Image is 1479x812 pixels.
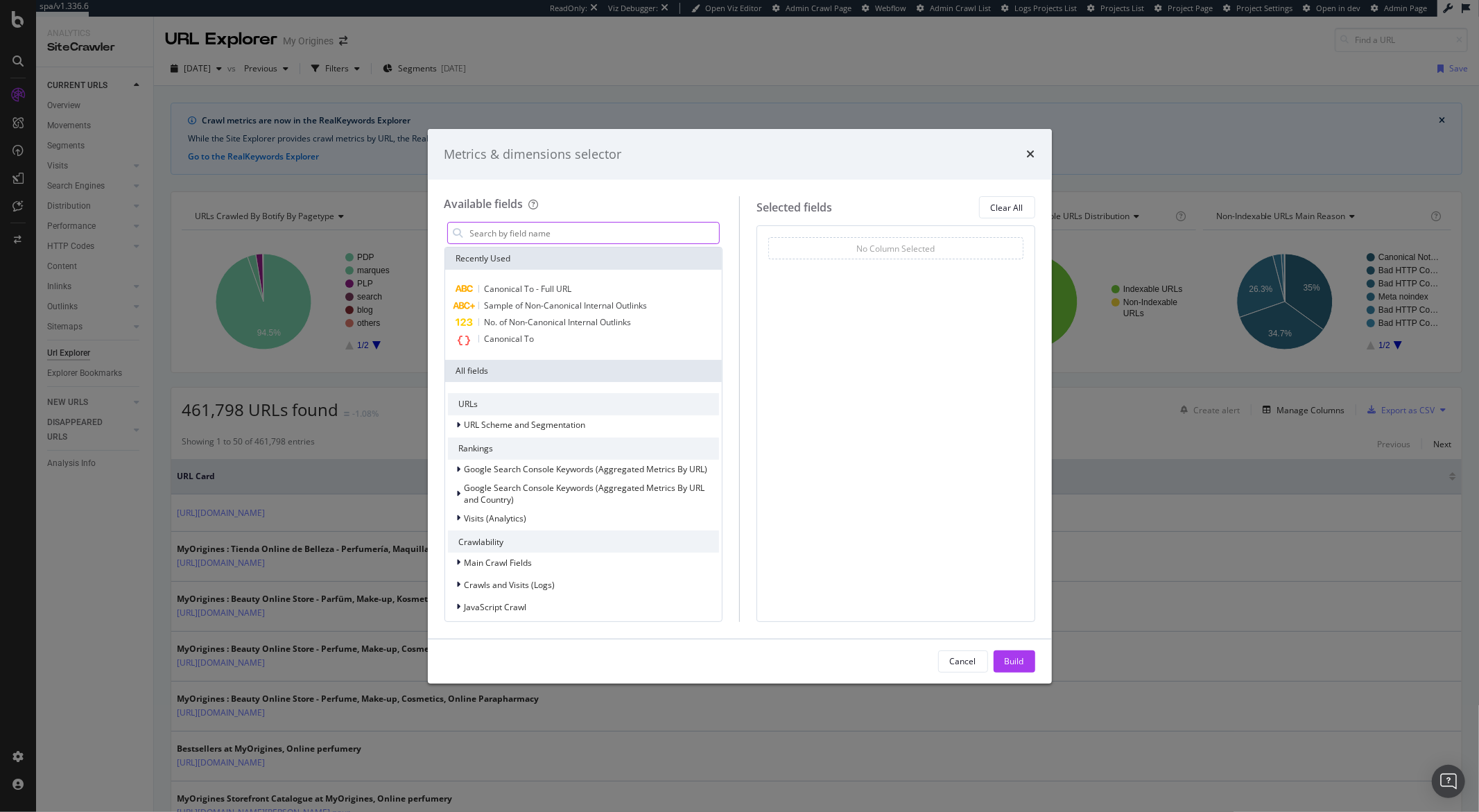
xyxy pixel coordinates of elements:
div: All fields [445,360,723,382]
span: Google Search Console Keywords (Aggregated Metrics By URL) [465,463,708,475]
div: Open Intercom Messenger [1432,765,1465,798]
span: Main Crawl Fields [465,557,533,569]
div: Build [1005,655,1024,667]
span: URL Scheme and Segmentation [465,419,586,431]
span: Sample of Non-Canonical Internal Outlinks [485,300,648,311]
span: Canonical To [485,333,535,345]
div: times [1027,146,1035,164]
div: URLs [448,393,720,415]
span: JavaScript Crawl [465,601,527,613]
div: Recently Used [445,248,723,270]
div: No Column Selected [856,243,935,254]
div: Selected fields [756,200,832,216]
div: Rankings [448,438,720,460]
span: No. of Non-Canonical Internal Outlinks [485,316,632,328]
button: Build [994,650,1035,673]
div: Cancel [950,655,976,667]
button: Cancel [938,650,988,673]
button: Clear All [979,196,1035,218]
div: modal [428,129,1052,684]
span: Canonical To - Full URL [485,283,572,295]
span: Google Search Console Keywords (Aggregated Metrics By URL and Country) [465,482,705,506]
div: Clear All [991,202,1023,214]
input: Search by field name [469,223,720,243]
div: Available fields [444,196,524,211]
span: Visits (Analytics) [465,512,527,524]
div: Metrics & dimensions selector [444,146,622,164]
span: Crawls and Visits (Logs) [465,579,555,591]
div: Crawlability [448,530,720,553]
